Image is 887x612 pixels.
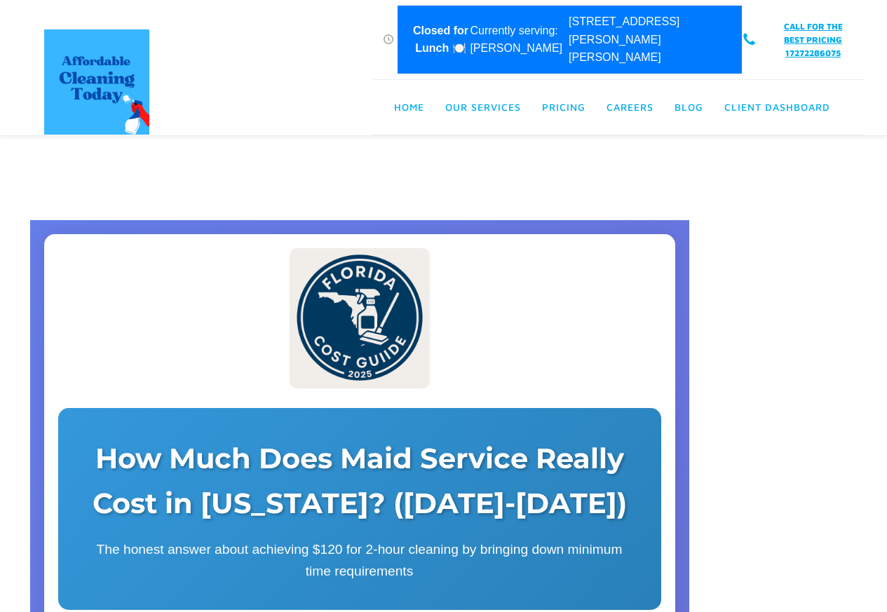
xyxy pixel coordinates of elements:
[44,29,149,135] img: affordable cleaning today Logo
[664,86,714,129] a: Blog
[531,86,596,129] a: Pricing
[470,22,569,57] div: Currently serving: [PERSON_NAME]
[412,22,470,57] span: Closed for Lunch 🍽️
[290,248,430,388] img: Florida Pricing Guide
[435,86,531,129] a: Our Services
[569,13,728,67] div: [STREET_ADDRESS][PERSON_NAME][PERSON_NAME]
[384,86,435,129] a: Home
[86,436,633,526] h1: How Much Does Maid Service Really Cost in [US_STATE]? ([DATE]-[DATE])
[384,34,393,44] img: Clock Affordable Cleaning Today
[773,20,853,60] a: CALL FOR THE BEST PRICING17272286075
[86,539,633,582] p: The honest answer about achieving $120 for 2-hour cleaning by bringing down minimum time requirem...
[596,86,664,129] a: Careers
[714,86,841,129] a: Client Dashboard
